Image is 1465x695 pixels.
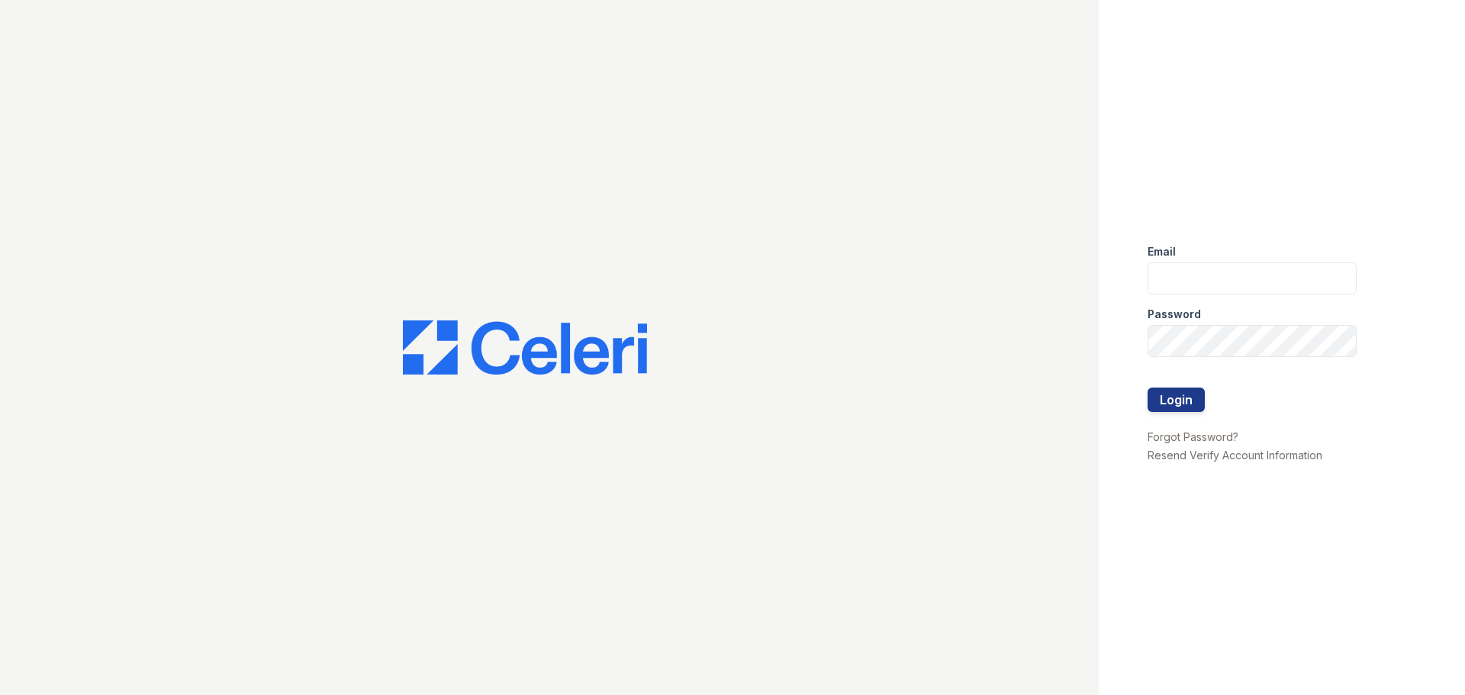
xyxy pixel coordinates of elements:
[1148,307,1201,322] label: Password
[403,320,647,375] img: CE_Logo_Blue-a8612792a0a2168367f1c8372b55b34899dd931a85d93a1a3d3e32e68fde9ad4.png
[1148,244,1176,259] label: Email
[1148,449,1322,462] a: Resend Verify Account Information
[1148,388,1205,412] button: Login
[1148,430,1238,443] a: Forgot Password?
